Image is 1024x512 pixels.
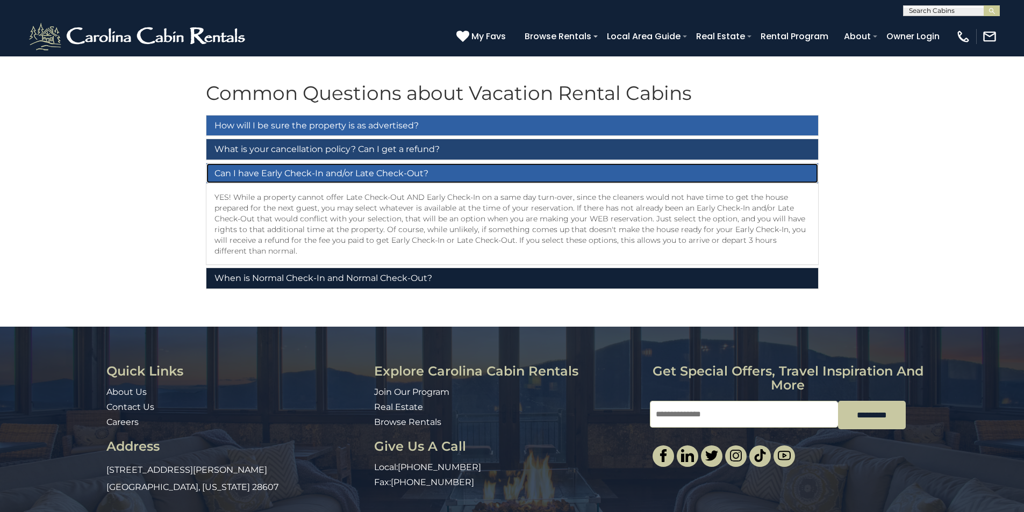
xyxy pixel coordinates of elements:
img: youtube-light.svg [778,449,791,462]
a: Local Area Guide [601,27,686,46]
img: instagram-single.svg [729,449,742,462]
a: [PHONE_NUMBER] [398,462,481,472]
p: Fax: [374,477,642,489]
p: Local: [374,461,642,474]
a: When is Normal Check-In and Normal Check-Out? [206,268,818,289]
a: About Us [106,387,147,397]
a: [PHONE_NUMBER] [391,477,474,487]
a: Join Our Program [374,387,449,397]
a: Contact Us [106,402,154,412]
a: How will I be sure the property is as advertised? [206,116,818,136]
img: facebook-single.svg [657,449,670,462]
img: tiktok.svg [754,449,767,462]
a: My Favs [456,30,509,44]
a: Real Estate [691,27,750,46]
a: What is your cancellation policy? Can I get a refund? [206,139,818,160]
img: mail-regular-white.png [982,29,997,44]
img: linkedin-single.svg [681,449,694,462]
a: About [839,27,876,46]
a: Browse Rentals [374,417,441,427]
a: Careers [106,417,139,427]
a: Owner Login [881,27,945,46]
h3: Address [106,439,366,453]
a: Can I have Early Check-In and/or Late Check-Out? [206,163,818,184]
h3: Get special offers, travel inspiration and more [650,364,926,393]
a: Rental Program [755,27,834,46]
p: [STREET_ADDRESS][PERSON_NAME] [GEOGRAPHIC_DATA], [US_STATE] 28607 [106,461,366,496]
img: twitter-single.svg [705,449,718,462]
article: YES! While a property cannot offer Late Check-Out AND Early Check-In on a same day turn-over, sin... [214,192,810,256]
h1: Common Questions about Vacation Rental Cabins [206,83,819,104]
span: My Favs [471,30,506,43]
h3: Quick Links [106,364,366,378]
img: White-1-2.png [27,20,250,53]
h3: Explore Carolina Cabin Rentals [374,364,642,378]
img: phone-regular-white.png [956,29,971,44]
h3: Give Us A Call [374,439,642,453]
a: Real Estate [374,402,423,412]
a: Browse Rentals [519,27,597,46]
